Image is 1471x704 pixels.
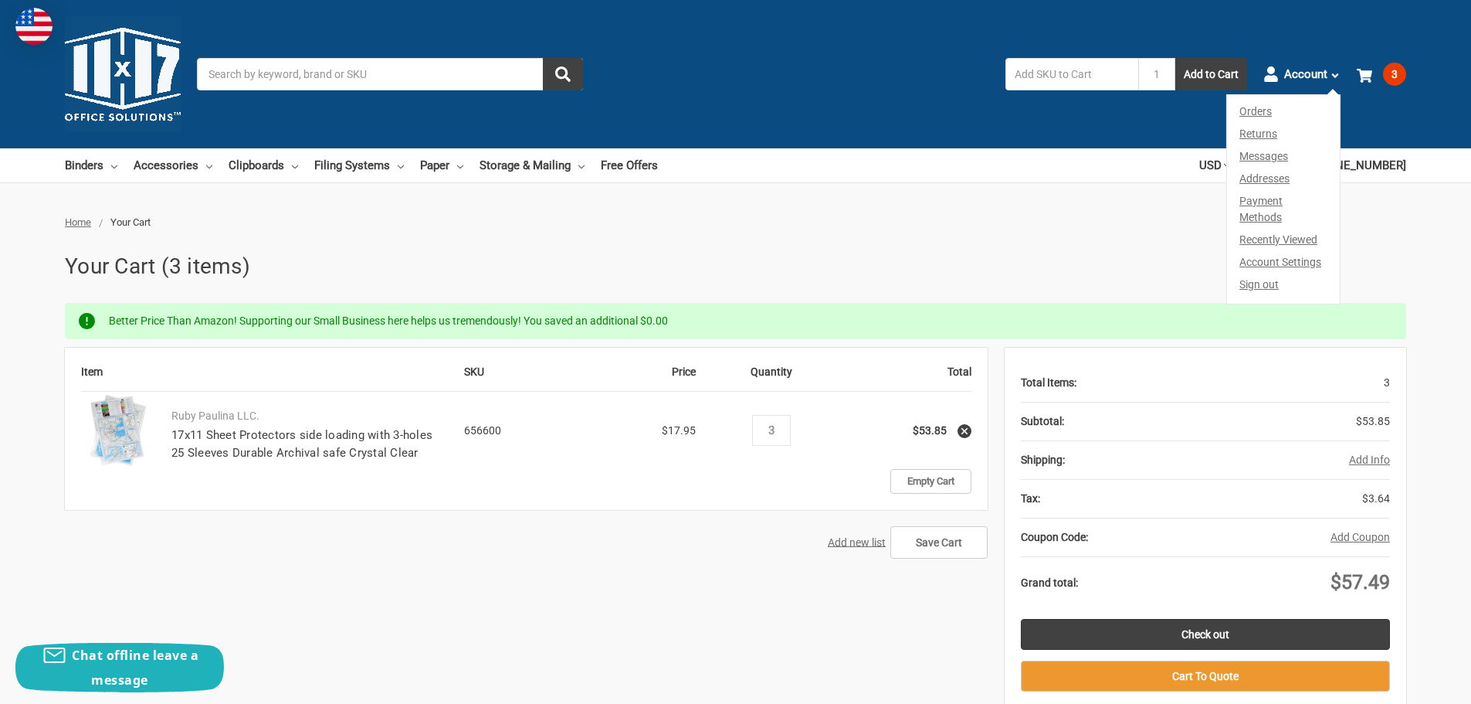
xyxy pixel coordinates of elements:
button: Cart To Quote [1021,661,1390,692]
a: Orders [1227,95,1340,123]
th: Quantity [704,364,838,392]
button: Add Coupon [1330,529,1390,546]
span: Your Cart [110,216,151,228]
strong: Grand total: [1021,576,1078,589]
strong: Shipping: [1021,454,1065,466]
span: 3 [1383,63,1406,86]
a: Messages [1227,145,1340,168]
strong: Tax: [1021,492,1040,505]
span: Better Price Than Amazon! Supporting our Small Business here helps us tremendously! You saved an ... [109,315,668,327]
th: Item [81,364,464,392]
a: 17x11 Sheet Protectors side loading with 3-holes 25 Sleeves Durable Archival safe Crystal Clear [171,428,432,460]
a: Clipboards [229,148,298,182]
input: Search by keyword, brand or SKU [197,58,583,90]
th: Price [571,364,704,392]
h1: Your Cart (3 items) [65,250,1406,283]
strong: Coupon Code: [1021,531,1088,543]
a: Filing Systems [314,148,404,182]
span: $57.49 [1330,571,1390,593]
strong: $53.85 [913,424,947,437]
span: Account [1284,66,1327,83]
button: Chat offline leave a message [15,643,224,692]
input: Save Cart [890,526,988,559]
img: 11x17.com [65,16,181,132]
a: Free Offers [601,148,658,182]
strong: Total Items: [1021,376,1076,389]
a: Sign out [1227,274,1340,304]
a: 3 [1357,54,1406,94]
img: Ruby Paulina 17x11 Sheet Protectors side loading with 3-holes 25 Sleeves Durable Archival safe Cr... [81,393,155,468]
th: SKU [464,364,571,392]
a: Paper [420,148,463,182]
a: Check out [1021,619,1390,650]
a: Storage & Mailing [480,148,585,182]
a: Binders [65,148,117,182]
a: USD [1199,148,1230,182]
button: Add Info [1349,452,1390,468]
a: Accessories [134,148,212,182]
a: Payment Methods [1227,190,1340,229]
p: Ruby Paulina LLC. [171,408,448,424]
span: $3.64 [1362,492,1390,505]
span: $17.95 [662,424,696,437]
a: Add new list [828,536,886,548]
a: Recently Viewed [1227,229,1340,251]
strong: Subtotal: [1021,415,1064,427]
input: Add SKU to Cart [1005,58,1138,90]
span: Chat offline leave a message [72,647,198,689]
a: Home [65,216,91,228]
img: duty and tax information for United States [15,8,53,45]
div: 3 [1076,364,1390,402]
a: Account [1263,54,1341,94]
a: Returns [1227,123,1340,145]
a: Account Settings [1227,251,1340,274]
span: $53.85 [1356,415,1390,427]
button: Add to Cart [1175,58,1247,90]
span: 656600 [464,424,501,437]
th: Total [838,364,971,392]
a: Empty Cart [890,469,971,494]
a: Addresses [1227,168,1340,190]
